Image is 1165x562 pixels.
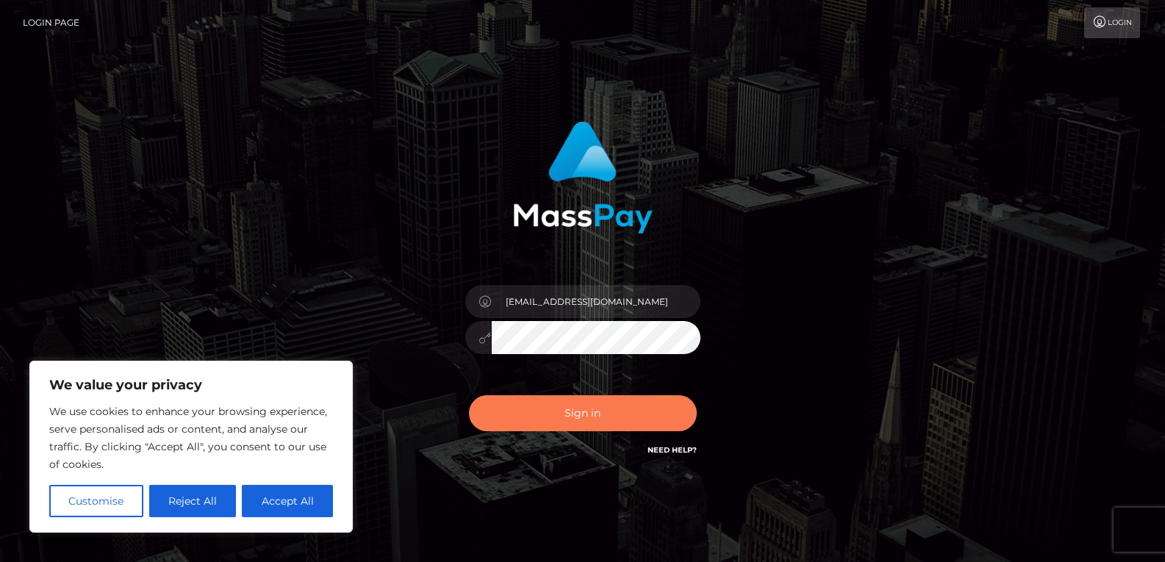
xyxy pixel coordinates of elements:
[1084,7,1140,38] a: Login
[49,403,333,473] p: We use cookies to enhance your browsing experience, serve personalised ads or content, and analys...
[648,445,697,455] a: Need Help?
[23,7,79,38] a: Login Page
[149,485,237,517] button: Reject All
[492,285,700,318] input: Username...
[49,485,143,517] button: Customise
[469,395,697,431] button: Sign in
[242,485,333,517] button: Accept All
[513,121,653,234] img: MassPay Login
[49,376,333,394] p: We value your privacy
[29,361,353,533] div: We value your privacy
